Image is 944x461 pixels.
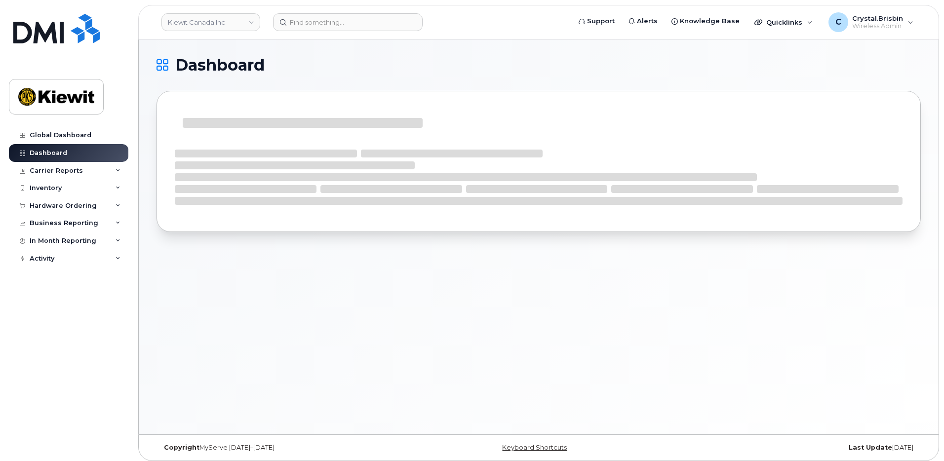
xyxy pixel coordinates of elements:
div: MyServe [DATE]–[DATE] [157,444,411,452]
span: Dashboard [175,58,265,73]
div: [DATE] [666,444,921,452]
strong: Copyright [164,444,199,451]
strong: Last Update [849,444,892,451]
a: Keyboard Shortcuts [502,444,567,451]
